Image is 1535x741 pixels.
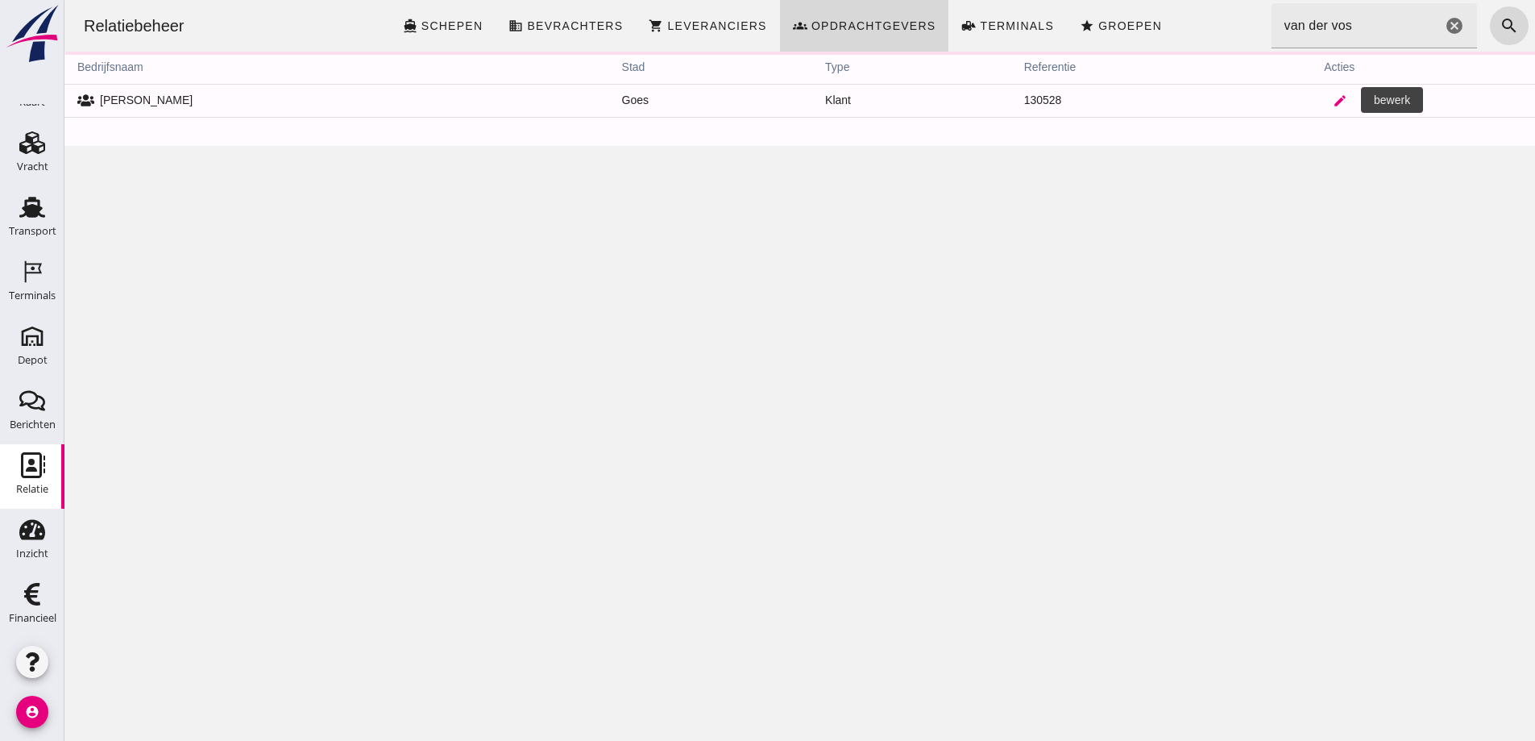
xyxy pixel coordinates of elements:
[6,15,133,37] div: Relatiebeheer
[16,696,48,728] i: account_circle
[9,226,56,236] div: Transport
[356,19,419,32] span: Schepen
[16,548,48,559] div: Inzicht
[444,19,458,33] i: business
[746,19,872,32] span: Opdrachtgevers
[947,84,1247,117] td: 130528
[1015,19,1030,33] i: star
[602,19,702,32] span: Leveranciers
[10,419,56,430] div: Berichten
[748,84,947,117] td: Klant
[1380,16,1400,35] i: Wis Zoeken...
[9,613,56,623] div: Financieel
[17,161,48,172] div: Vracht
[1247,52,1471,84] th: acties
[462,19,558,32] span: Bevrachters
[947,52,1247,84] th: referentie
[545,84,749,117] td: Goes
[1268,94,1283,108] i: edit
[915,19,989,32] span: Terminals
[748,52,947,84] th: type
[584,19,599,33] i: shopping_cart
[18,355,48,365] div: Depot
[728,19,743,33] i: groups
[1435,16,1454,35] i: search
[3,4,61,64] img: logo-small.a267ee39.svg
[338,19,353,33] i: directions_boat
[16,484,48,494] div: Relatie
[9,290,56,301] div: Terminals
[1033,19,1097,32] span: Groepen
[545,52,749,84] th: stad
[897,19,911,33] i: front_loader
